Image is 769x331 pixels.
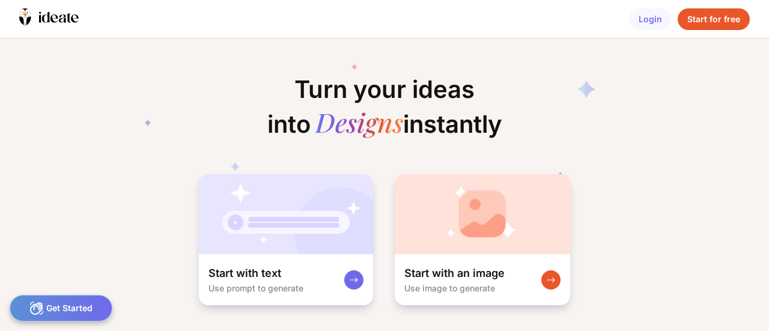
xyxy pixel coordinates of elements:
img: startWithImageCardBg.jpg [395,174,570,254]
div: Start with an image [404,266,505,281]
img: startWithTextCardBg.jpg [199,174,373,254]
div: Use prompt to generate [208,283,303,293]
div: Use image to generate [404,283,495,293]
div: Start for free [678,8,750,30]
div: Get Started [10,295,112,321]
div: Login [629,8,672,30]
div: Start with text [208,266,281,281]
